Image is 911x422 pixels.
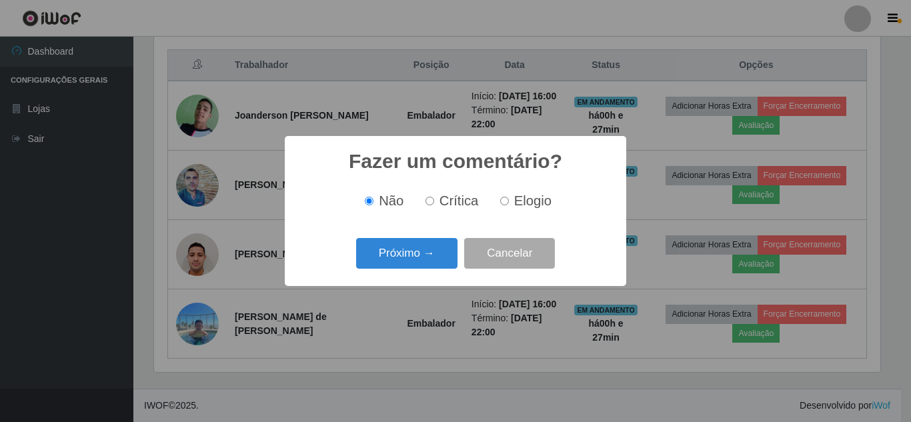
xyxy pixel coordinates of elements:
button: Cancelar [464,238,555,269]
span: Elogio [514,193,552,208]
input: Crítica [425,197,434,205]
h2: Fazer um comentário? [349,149,562,173]
span: Crítica [439,193,479,208]
span: Não [379,193,403,208]
input: Não [365,197,373,205]
input: Elogio [500,197,509,205]
button: Próximo → [356,238,458,269]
